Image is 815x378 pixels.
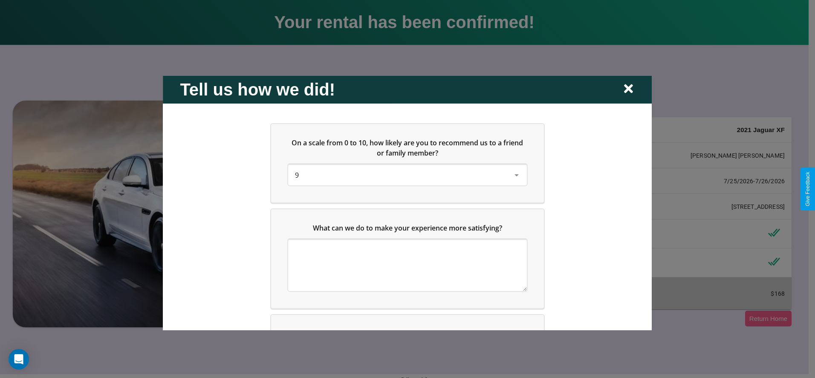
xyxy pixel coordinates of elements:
span: What can we do to make your experience more satisfying? [313,223,502,232]
span: On a scale from 0 to 10, how likely are you to recommend us to a friend or family member? [292,138,525,157]
span: Which of the following features do you value the most in a vehicle? [297,329,513,338]
h2: Tell us how we did! [180,80,335,99]
div: Give Feedback [805,172,811,206]
span: 9 [295,170,299,179]
div: Open Intercom Messenger [9,349,29,369]
div: On a scale from 0 to 10, how likely are you to recommend us to a friend or family member? [288,164,527,185]
div: On a scale from 0 to 10, how likely are you to recommend us to a friend or family member? [271,124,544,202]
h5: On a scale from 0 to 10, how likely are you to recommend us to a friend or family member? [288,137,527,158]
